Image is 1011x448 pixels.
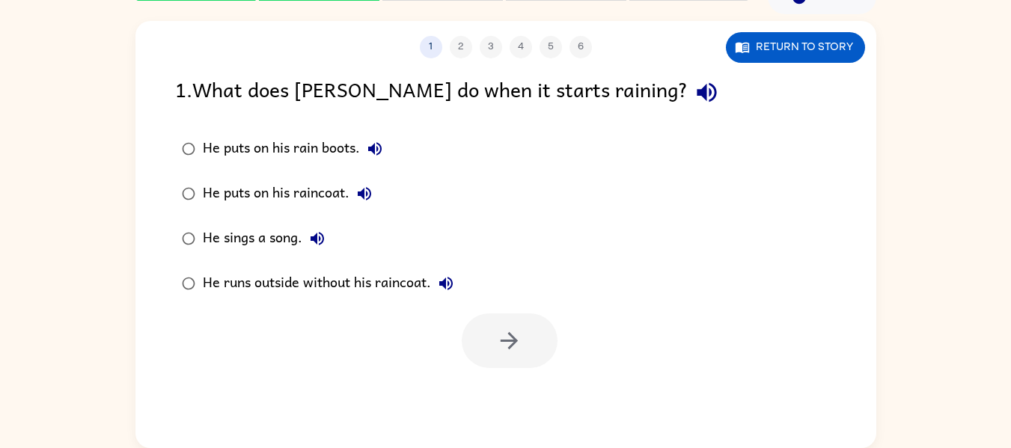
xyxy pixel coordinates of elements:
[302,224,332,254] button: He sings a song.
[420,36,442,58] button: 1
[360,134,390,164] button: He puts on his rain boots.
[203,179,379,209] div: He puts on his raincoat.
[726,32,865,63] button: Return to story
[175,73,837,111] div: 1 . What does [PERSON_NAME] do when it starts raining?
[349,179,379,209] button: He puts on his raincoat.
[203,269,461,298] div: He runs outside without his raincoat.
[431,269,461,298] button: He runs outside without his raincoat.
[203,134,390,164] div: He puts on his rain boots.
[203,224,332,254] div: He sings a song.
